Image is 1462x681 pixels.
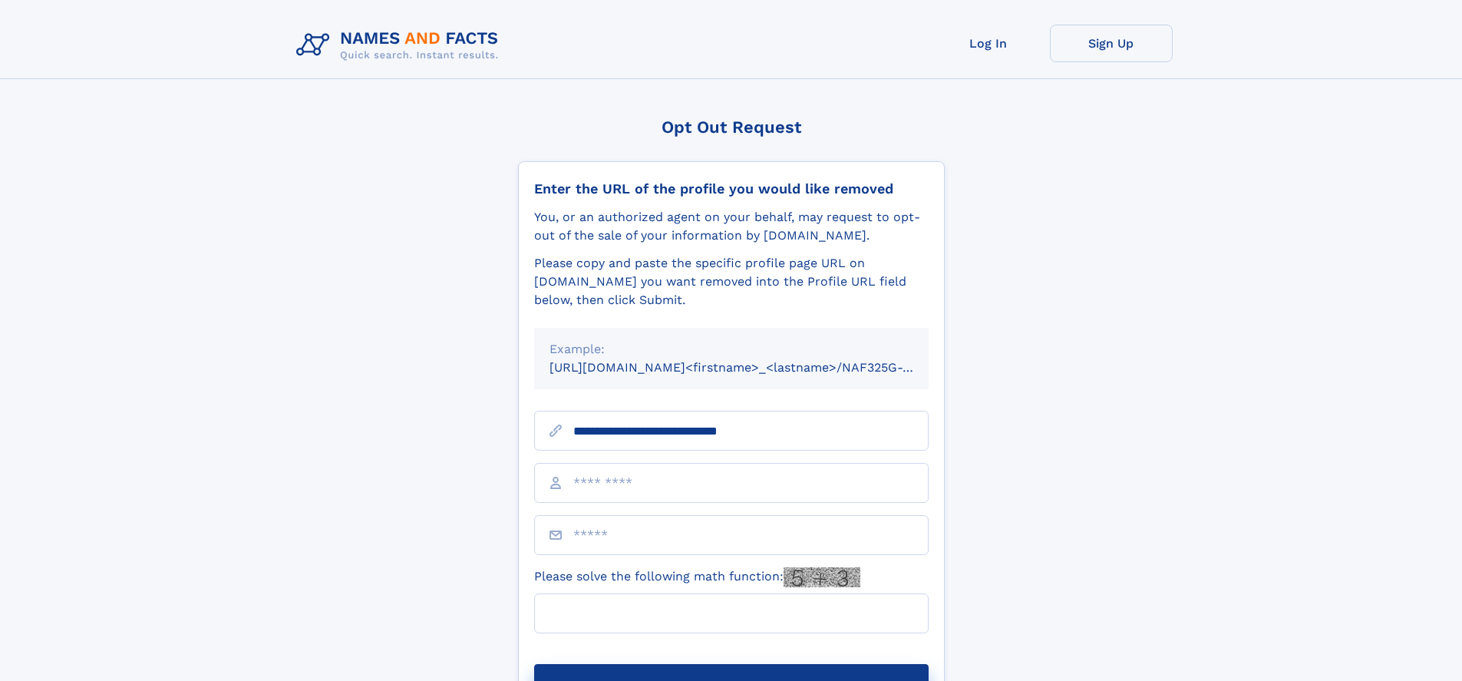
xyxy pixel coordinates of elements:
div: Please copy and paste the specific profile page URL on [DOMAIN_NAME] you want removed into the Pr... [534,254,929,309]
small: [URL][DOMAIN_NAME]<firstname>_<lastname>/NAF325G-xxxxxxxx [549,360,958,375]
a: Sign Up [1050,25,1173,62]
a: Log In [927,25,1050,62]
img: Logo Names and Facts [290,25,511,66]
div: Opt Out Request [518,117,945,137]
div: Enter the URL of the profile you would like removed [534,180,929,197]
label: Please solve the following math function: [534,567,860,587]
div: Example: [549,340,913,359]
div: You, or an authorized agent on your behalf, may request to opt-out of the sale of your informatio... [534,208,929,245]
